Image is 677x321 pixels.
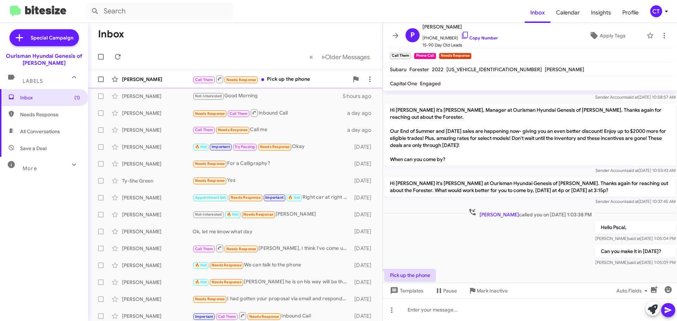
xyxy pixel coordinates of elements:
[305,50,374,64] nav: Page navigation example
[596,199,676,204] span: Sender Account [DATE] 10:37:45 AM
[351,177,377,184] div: [DATE]
[226,247,256,251] span: Needs Response
[611,284,656,297] button: Auto Fields
[226,78,256,82] span: Needs Response
[122,194,193,201] div: [PERSON_NAME]
[212,144,230,149] span: Important
[288,195,300,200] span: 🔥 Hot
[616,284,650,297] span: Auto Fields
[420,80,441,87] span: Engaged
[231,195,261,200] span: Needs Response
[122,177,193,184] div: Ty-She Green
[384,104,676,166] p: Hi [PERSON_NAME] it's [PERSON_NAME], Manager at Ourisman Hyundai Genesis of [PERSON_NAME]. Thanks...
[446,66,542,73] span: [US_VEHICLE_IDENTIFICATION_NUMBER]
[477,284,508,297] span: Mark Inactive
[600,29,626,42] span: Apply Tags
[550,2,585,23] a: Calendar
[422,31,498,42] span: [PHONE_NUMBER]
[351,143,377,150] div: [DATE]
[195,144,207,149] span: 🔥 Hot
[351,211,377,218] div: [DATE]
[195,94,222,98] span: Not-Interested
[122,110,193,117] div: [PERSON_NAME]
[20,94,80,101] span: Inbox
[195,111,225,116] span: Needs Response
[351,279,377,286] div: [DATE]
[234,144,255,149] span: Try Pausing
[585,2,617,23] span: Insights
[195,297,225,301] span: Needs Response
[628,260,640,265] span: said at
[85,3,233,20] input: Search
[305,50,317,64] button: Previous
[122,143,193,150] div: [PERSON_NAME]
[628,236,640,241] span: said at
[218,314,236,319] span: Call Them
[195,78,213,82] span: Call Them
[122,126,193,134] div: [PERSON_NAME]
[422,42,498,49] span: 15-90 Day Old Leads
[195,178,225,183] span: Needs Response
[122,228,193,235] div: [PERSON_NAME]
[325,53,370,61] span: Older Messages
[122,93,193,100] div: [PERSON_NAME]
[20,111,80,118] span: Needs Response
[351,160,377,167] div: [DATE]
[230,111,248,116] span: Call Them
[409,66,429,73] span: Forester
[218,128,248,132] span: Needs Response
[193,193,351,202] div: Right car at right price. GV 70 for around $30,000-$32,000
[193,177,351,185] div: Yes
[351,313,377,320] div: [DATE]
[98,29,124,40] h1: Inbox
[463,284,513,297] button: Mark Inactive
[193,261,351,269] div: We can talk to the phone
[74,94,80,101] span: (1)
[321,53,325,61] span: »
[260,144,290,149] span: Needs Response
[227,212,239,217] span: 🔥 Hot
[429,284,463,297] button: Pause
[414,53,436,59] small: Phone Call
[595,94,676,100] span: Sender Account [DATE] 10:58:57 AM
[193,143,351,151] div: Okay
[122,211,193,218] div: [PERSON_NAME]
[351,228,377,235] div: [DATE]
[193,92,343,100] div: Good Morning
[195,247,213,251] span: Call Them
[193,295,351,303] div: I had gotten your proposal via email and responded back to it but never heard back from you
[351,194,377,201] div: [DATE]
[390,66,407,73] span: Subaru
[595,260,676,265] span: [PERSON_NAME] [DATE] 1:05:09 PM
[439,53,471,59] small: Needs Response
[351,296,377,303] div: [DATE]
[525,2,550,23] a: Inbox
[545,66,584,73] span: [PERSON_NAME]
[626,199,639,204] span: said at
[193,210,351,218] div: [PERSON_NAME]
[122,160,193,167] div: [PERSON_NAME]
[193,126,347,134] div: Call me
[626,94,638,100] span: said at
[212,263,242,267] span: Needs Response
[122,313,193,320] div: [PERSON_NAME]
[195,263,207,267] span: 🔥 Hot
[410,30,415,41] span: P
[390,80,417,87] span: Capital One
[195,280,207,284] span: 🔥 Hot
[347,126,377,134] div: a day ago
[389,284,423,297] span: Templates
[461,35,498,41] a: Copy Number
[195,212,222,217] span: Not-Interested
[617,2,644,23] a: Profile
[265,195,283,200] span: Important
[480,211,519,218] span: [PERSON_NAME]
[644,5,669,17] button: CT
[595,221,676,234] p: Hello Pscal,
[347,110,377,117] div: a day ago
[193,160,351,168] div: For a Calligraphy?
[443,284,457,297] span: Pause
[193,109,347,117] div: Inbound Call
